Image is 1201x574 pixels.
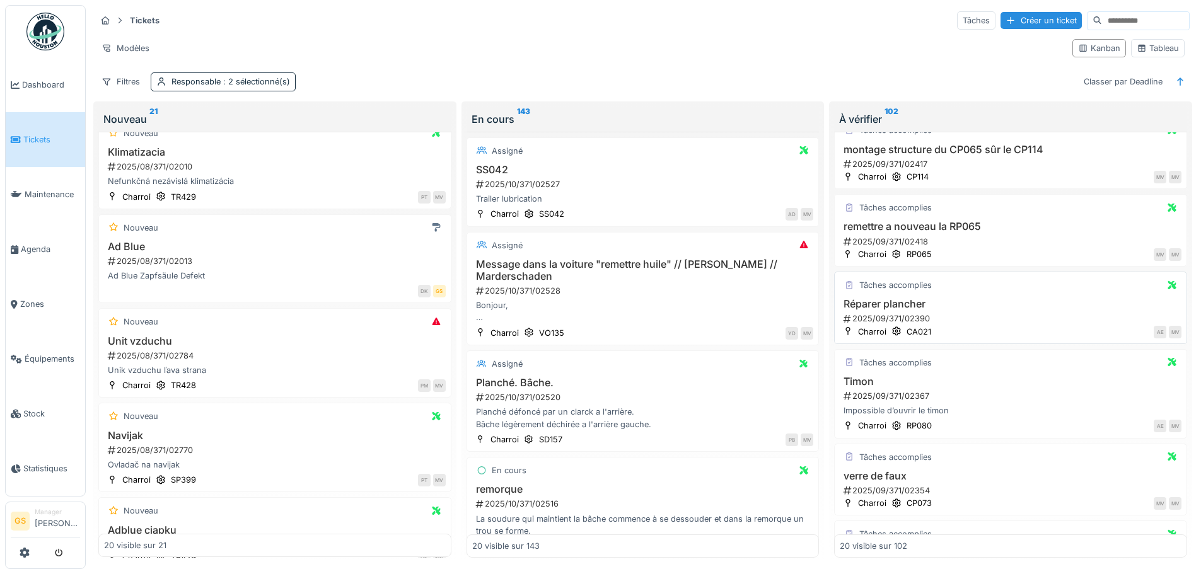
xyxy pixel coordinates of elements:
a: Équipements [6,331,85,386]
div: Responsable [171,76,290,88]
div: Charroi [490,208,519,220]
h3: verre de faux [840,470,1181,482]
span: Statistiques [23,462,80,474]
div: Tâches accomplies [859,528,932,540]
div: Charroi [858,248,886,260]
a: Zones [6,277,85,331]
div: Nouveau [124,127,158,139]
div: Filtres [96,72,146,91]
div: Nouveau [124,505,158,517]
div: TR429 [171,191,196,203]
h3: Adblue ciapku [104,524,446,536]
div: 2025/08/371/02010 [107,161,446,173]
div: MV [433,379,446,392]
div: MV [433,474,446,486]
div: 2025/09/371/02390 [842,313,1181,324]
div: CP114 [907,171,929,183]
div: 2025/10/371/02520 [475,391,814,403]
div: En cours [492,464,526,476]
div: VO135 [539,327,564,339]
div: PT [418,474,431,486]
div: 2025/08/371/02770 [107,444,446,456]
div: Charroi [490,327,519,339]
div: AD [786,208,798,221]
div: Manager [35,507,80,517]
div: Nouveau [124,222,158,234]
div: YD [786,327,798,340]
div: TR428 [171,379,196,391]
div: GS [433,285,446,297]
div: AE [1154,420,1166,432]
a: Agenda [6,222,85,277]
div: Ad Blue Zapfsäule Defekt [104,270,446,282]
div: Charroi [122,379,151,391]
div: Trailer lubrication [472,193,814,205]
div: MV [433,191,446,204]
div: Nefunkčná nezávislá klimatizácia [104,175,446,187]
div: AE [1154,326,1166,338]
h3: Timon [840,376,1181,387]
div: MV [1169,171,1181,183]
span: Maintenance [25,188,80,200]
div: Assigné [492,145,523,157]
div: Modèles [96,39,155,57]
div: MV [801,433,813,446]
h3: remorque [472,483,814,495]
div: RP080 [907,420,932,432]
div: 2025/10/371/02527 [475,178,814,190]
strong: Tickets [125,14,165,26]
div: Nouveau [124,316,158,328]
div: Assigné [492,239,523,251]
div: CA021 [907,326,931,338]
div: RP065 [907,248,932,260]
div: 2025/09/371/02354 [842,485,1181,497]
h3: Message dans la voiture "remettre huile" // [PERSON_NAME] // Marderschaden [472,258,814,282]
div: Tâches accomplies [859,357,932,369]
div: MV [801,327,813,340]
div: 2025/09/371/02418 [842,236,1181,248]
div: MV [1169,326,1181,338]
div: Charroi [490,433,519,445]
li: GS [11,512,30,531]
h3: Planché. Bâche. [472,377,814,389]
span: Agenda [21,243,80,255]
div: Nouveau [124,410,158,422]
div: Bonjour, [DATE] j’ai soudainement reçu un message dans la voiture indiquant que je devais probabl... [472,299,814,323]
div: 20 visible sur 102 [840,540,907,552]
div: MV [1154,497,1166,510]
sup: 102 [885,112,898,127]
div: Assigné [492,358,523,370]
div: En cours [472,112,815,127]
div: Charroi [122,474,151,486]
h3: Unit vzduchu [104,335,446,347]
sup: 143 [517,112,530,127]
div: 2025/08/371/02784 [107,350,446,362]
div: Planché défoncé par un clarck a l'arrière. Bâche légèrement déchirée a l'arrière gauche. [472,406,814,430]
div: PB [786,433,798,446]
div: Tâches accomplies [859,279,932,291]
span: Stock [23,408,80,420]
div: Charroi [858,497,886,509]
div: Charroi [858,420,886,432]
div: Tâches accomplies [859,202,932,214]
div: MV [1154,171,1166,183]
div: SP399 [171,474,196,486]
h3: remettre a nouveau la RP065 [840,221,1181,232]
div: Classer par Deadline [1078,72,1168,91]
div: CP073 [907,497,932,509]
div: MV [1169,420,1181,432]
div: Tableau [1137,42,1179,54]
div: 20 visible sur 21 [104,540,166,552]
div: PM [418,379,431,392]
div: SS042 [539,208,564,220]
a: Statistiques [6,441,85,496]
div: Tâches [957,11,995,30]
h3: Navijak [104,430,446,442]
div: À vérifier [839,112,1182,127]
div: 2025/09/371/02367 [842,390,1181,402]
div: Charroi [122,191,151,203]
h3: Klimatizacia [104,146,446,158]
div: Charroi [858,171,886,183]
img: Badge_color-CXgf-gQk.svg [26,13,64,50]
div: Créer un ticket [1001,12,1082,29]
